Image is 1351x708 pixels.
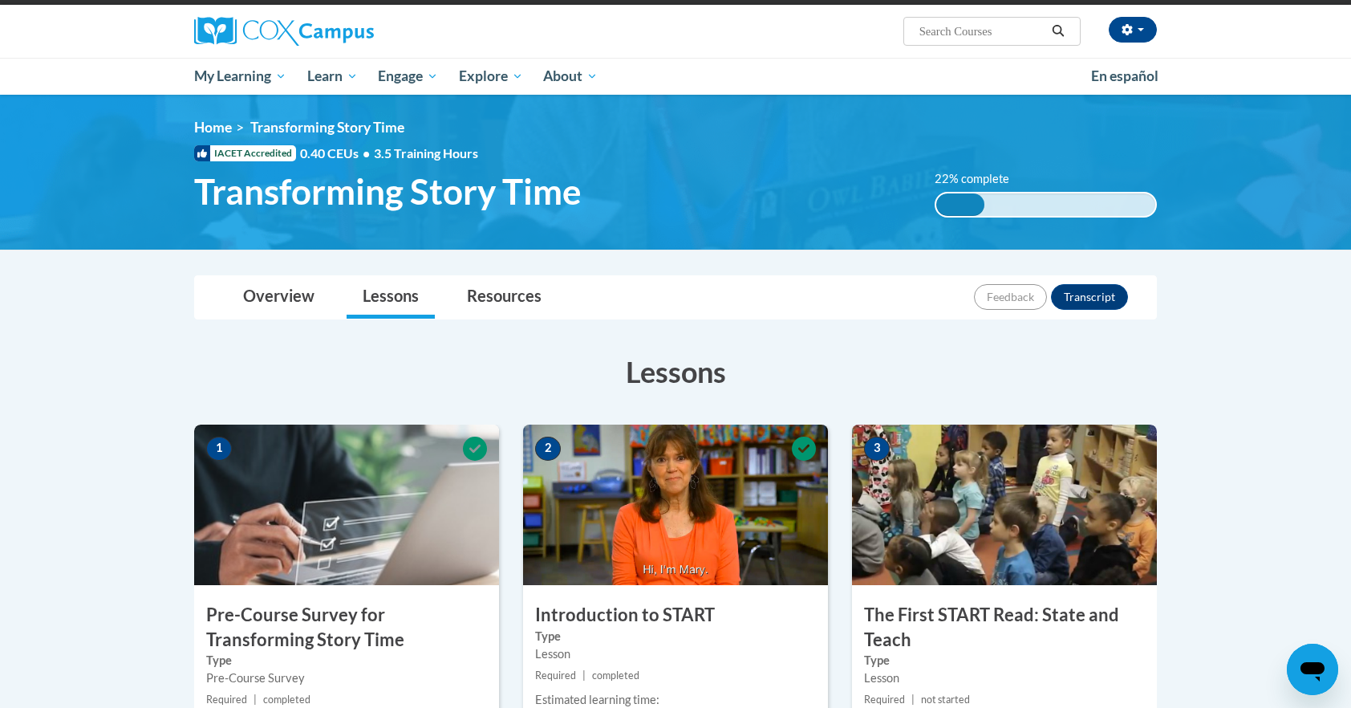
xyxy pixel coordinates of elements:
span: completed [592,669,639,682]
span: Learn [307,67,358,86]
span: My Learning [194,67,286,86]
h3: The First START Read: State and Teach [852,603,1157,653]
span: | [582,669,586,682]
span: Required [535,669,576,682]
label: Type [864,652,1145,669]
a: Resources [451,276,558,319]
a: Lessons [347,276,435,319]
span: IACET Accredited [194,145,296,161]
img: Course Image [194,425,499,585]
h3: Lessons [194,352,1157,392]
a: Overview [227,276,331,319]
span: Required [206,694,247,706]
span: Required [864,694,905,706]
div: Pre-Course Survey [206,669,487,687]
span: 2 [535,437,561,461]
a: My Learning [184,58,297,95]
img: Course Image [523,425,828,585]
button: Account Settings [1109,17,1157,43]
label: Type [206,652,487,669]
button: Search [1046,22,1070,41]
iframe: Button to launch messaging window [1287,644,1338,695]
button: Feedback [974,284,1047,310]
label: Type [535,628,816,645]
input: Search Courses [918,22,1046,41]
span: • [363,145,370,161]
a: Home [194,119,232,136]
h3: Introduction to START [523,603,828,628]
span: 0.40 CEUs [300,144,374,162]
span: 3 [864,437,890,461]
a: Cox Campus [194,17,499,46]
span: completed [263,694,310,706]
span: | [254,694,257,706]
button: Transcript [1051,284,1128,310]
span: Transforming Story Time [250,119,404,136]
span: Transforming Story Time [194,170,582,213]
span: 1 [206,437,232,461]
span: | [911,694,915,706]
a: Learn [297,58,368,95]
span: Engage [378,67,438,86]
div: Lesson [864,669,1145,687]
h3: Pre-Course Survey for Transforming Story Time [194,603,499,653]
div: 22% complete [936,193,984,216]
label: 22% complete [935,170,1027,188]
img: Cox Campus [194,17,374,46]
a: Engage [367,58,448,95]
a: Explore [448,58,534,95]
a: About [534,58,609,95]
div: Main menu [170,58,1181,95]
img: Course Image [852,425,1157,585]
div: Lesson [535,645,816,663]
span: 3.5 Training Hours [374,145,478,161]
span: not started [921,694,970,706]
span: About [543,67,598,86]
span: Explore [459,67,523,86]
a: En español [1081,59,1169,93]
span: En español [1091,67,1158,84]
